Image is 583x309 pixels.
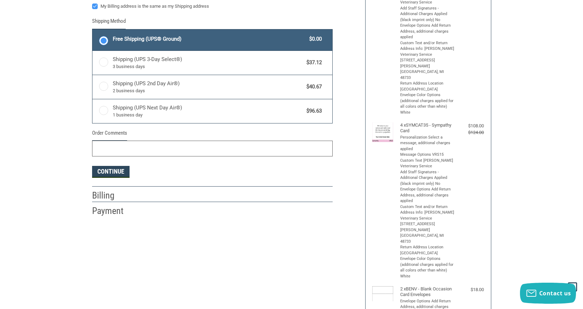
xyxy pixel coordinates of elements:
div: $124.00 [456,129,484,136]
li: Message Options VRS15 [400,152,454,158]
li: Envelope Options Add Return Address, additional charges applied [400,23,454,40]
legend: Shipping Method [92,17,126,29]
h2: Payment [92,205,133,217]
button: Contact us [520,283,576,304]
li: Envelope Color Options (additional charges applied for all colors other than white) White [400,256,454,279]
li: Add Staff Signatures - Additional Charges Applied (black imprint only) No [400,6,454,23]
span: $40.67 [303,83,322,91]
li: Add Staff Signatures - Additional Charges Applied (black imprint only) No [400,169,454,187]
div: $18.00 [456,286,484,293]
li: Custom Text and/or Return Address Info: [PERSON_NAME] Veterinary Service [STREET_ADDRESS][PERSON_... [400,204,454,245]
li: Return Address Location [GEOGRAPHIC_DATA] [400,81,454,92]
span: $37.12 [303,59,322,67]
label: My Billing address is the same as my Shipping address [92,4,333,9]
span: Free Shipping (UPS® Ground) [113,35,306,43]
span: 2 business days [113,87,303,94]
h4: 4 x SYMCAT35 - Sympathy Card [400,122,454,134]
span: Shipping (UPS 2nd Day Air®) [113,80,303,94]
li: Custom Text [PERSON_NAME] Veterinary Service [400,158,454,169]
li: Personalization Select a message, additional charges applied [400,135,454,152]
span: Contact us [539,289,571,297]
button: Continue [92,166,130,178]
span: 1 business day [113,112,303,119]
span: 3 business days [113,63,303,70]
legend: Order Comments [92,129,127,141]
li: Envelope Color Options (additional charges applied for all colors other than white) White [400,92,454,115]
span: $0.00 [306,35,322,43]
span: $96.63 [303,107,322,115]
h4: 2 x BENV - Blank Occasion Card Envelopes [400,286,454,298]
span: Shipping (UPS 3-Day Select®) [113,55,303,70]
li: Return Address Location [GEOGRAPHIC_DATA] [400,244,454,256]
h2: Billing [92,190,133,201]
li: Custom Text and/or Return Address Info: [PERSON_NAME] Veterinary Service [STREET_ADDRESS][PERSON_... [400,40,454,81]
div: $108.00 [456,122,484,129]
span: Shipping (UPS Next Day Air®) [113,104,303,119]
li: Envelope Options Add Return Address, additional charges applied [400,187,454,204]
